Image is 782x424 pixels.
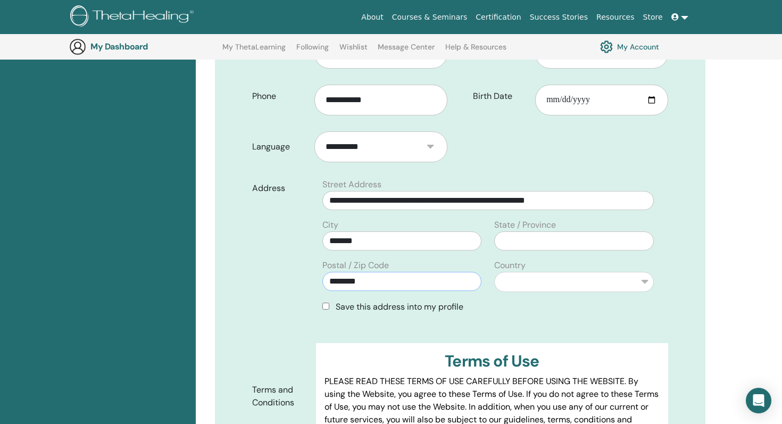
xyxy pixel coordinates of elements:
img: generic-user-icon.jpg [69,38,86,55]
label: Country [494,259,526,272]
a: Success Stories [526,7,592,27]
label: Postal / Zip Code [322,259,389,272]
label: Street Address [322,178,381,191]
a: Courses & Seminars [388,7,472,27]
img: logo.png [70,5,197,29]
a: Certification [471,7,525,27]
h3: My Dashboard [90,41,197,52]
a: My ThetaLearning [222,43,286,60]
a: Wishlist [339,43,368,60]
a: About [357,7,387,27]
a: Following [296,43,329,60]
label: State / Province [494,219,556,231]
label: City [322,219,338,231]
a: Store [639,7,667,27]
a: Resources [592,7,639,27]
label: Address [244,178,316,198]
a: Help & Resources [445,43,506,60]
span: Save this address into my profile [336,301,463,312]
label: Birth Date [465,86,535,106]
label: Phone [244,86,314,106]
label: Terms and Conditions [244,380,316,413]
img: cog.svg [600,38,613,56]
a: My Account [600,38,659,56]
h3: Terms of Use [325,352,660,371]
div: Open Intercom Messenger [746,388,771,413]
a: Message Center [378,43,435,60]
label: Language [244,137,314,157]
